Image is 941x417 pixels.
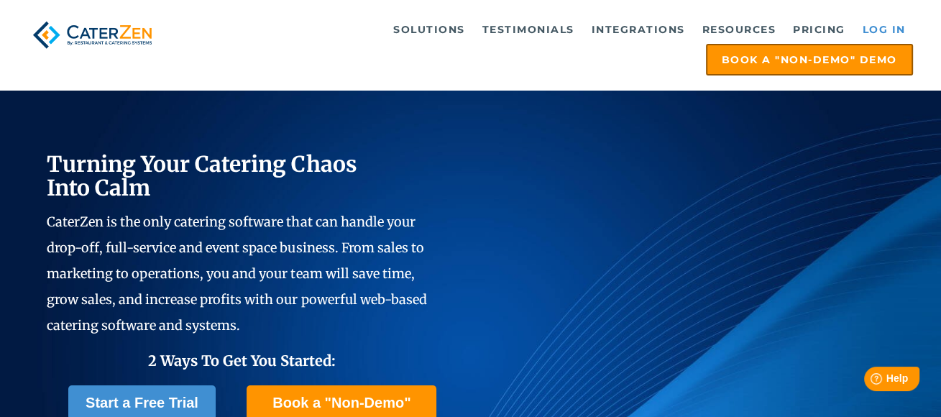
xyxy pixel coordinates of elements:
a: Integrations [584,15,692,44]
span: Turning Your Catering Chaos Into Calm [47,150,357,201]
span: 2 Ways To Get You Started: [148,352,336,370]
a: Book a "Non-Demo" Demo [706,44,913,75]
a: Resources [695,15,784,44]
div: Navigation Menu [180,15,913,75]
a: Log in [855,15,913,44]
span: CaterZen is the only catering software that can handle your drop-off, full-service and event spac... [47,214,426,334]
img: caterzen [28,15,157,55]
a: Pricing [786,15,853,44]
a: Testimonials [475,15,582,44]
a: Solutions [386,15,472,44]
iframe: Help widget launcher [813,361,925,401]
